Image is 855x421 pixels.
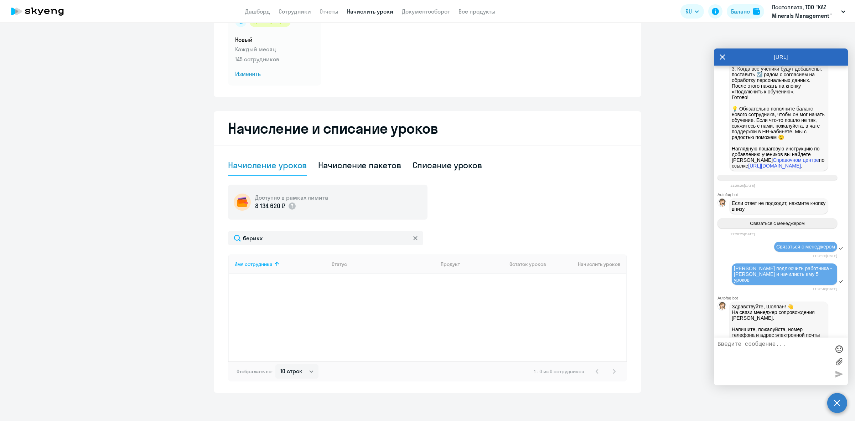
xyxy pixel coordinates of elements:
a: Документооборот [402,8,450,15]
span: Связаться с менеджером [750,221,804,226]
div: Продукт [441,261,460,267]
div: Начисление пакетов [318,159,401,171]
p: Постоплата, ТОО "KAZ Minerals Management" [772,3,838,20]
img: balance [753,8,760,15]
time: 11:28:25[DATE] [730,232,755,236]
span: Остаток уроков [509,261,546,267]
button: Связаться с менеджером [717,218,837,229]
span: 1 - 0 из 0 сотрудников [534,368,584,375]
div: Баланс [731,7,750,16]
div: Autofaq bot [717,192,848,197]
button: Балансbalance [727,4,764,19]
div: Статус [332,261,347,267]
span: Изменить [235,70,314,78]
span: Связаться с менеджером [776,244,835,250]
div: Статус [332,261,435,267]
th: Начислить уроков [554,255,626,274]
div: Начисление уроков [228,159,307,171]
time: 11:28:26[DATE] [813,254,837,258]
a: Отчеты [320,8,338,15]
a: Сотрудники [279,8,311,15]
div: Имя сотрудника [234,261,326,267]
a: Все продукты [458,8,496,15]
p: 💡 Если нужно добавить еще сотрудников, нажав на ➕, вы перейдете в новое поле для добавления следу... [732,3,826,169]
label: Лимит 10 файлов [834,356,844,367]
input: Поиск по имени, email, продукту или статусу [228,231,423,245]
div: Остаток уроков [509,261,554,267]
img: bot avatar [718,302,727,312]
span: Отображать по: [237,368,273,375]
div: Списание уроков [413,159,482,171]
span: Если ответ не подходит, нажмите кнопку внизу [732,200,827,212]
h5: Доступно в рамках лимита [255,194,328,201]
span: RU [685,7,692,16]
a: Справочном центре [773,157,819,163]
div: Продукт [441,261,504,267]
div: Имя сотрудника [234,261,273,267]
a: [URL][DOMAIN_NAME] [748,163,801,169]
p: Здравствуйте, Шолпан! 👋 [732,304,826,309]
a: Дашборд [245,8,270,15]
time: 11:28:25[DATE] [730,184,755,188]
a: Начислить уроки [347,8,393,15]
p: 145 сотрудников [235,55,314,63]
button: RU [680,4,704,19]
p: 8 134 620 ₽ [255,201,285,211]
p: На связи менеджер сопровождения [PERSON_NAME]. Напишите, пожалуйста, номер телефона и адрес элект... [732,309,826,349]
img: wallet-circle.png [234,194,251,211]
h2: Начисление и списание уроков [228,120,627,137]
h5: Новый [235,36,314,43]
time: 11:28:48[DATE] [813,287,837,291]
p: Каждый месяц [235,45,314,53]
button: Постоплата, ТОО "KAZ Minerals Management" [768,3,849,20]
span: [PERSON_NAME] подлкючить работника - [PERSON_NAME] и начилисть ему 5 уроков [734,266,833,283]
div: Autofaq bot [717,296,848,300]
img: bot avatar [718,199,727,209]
